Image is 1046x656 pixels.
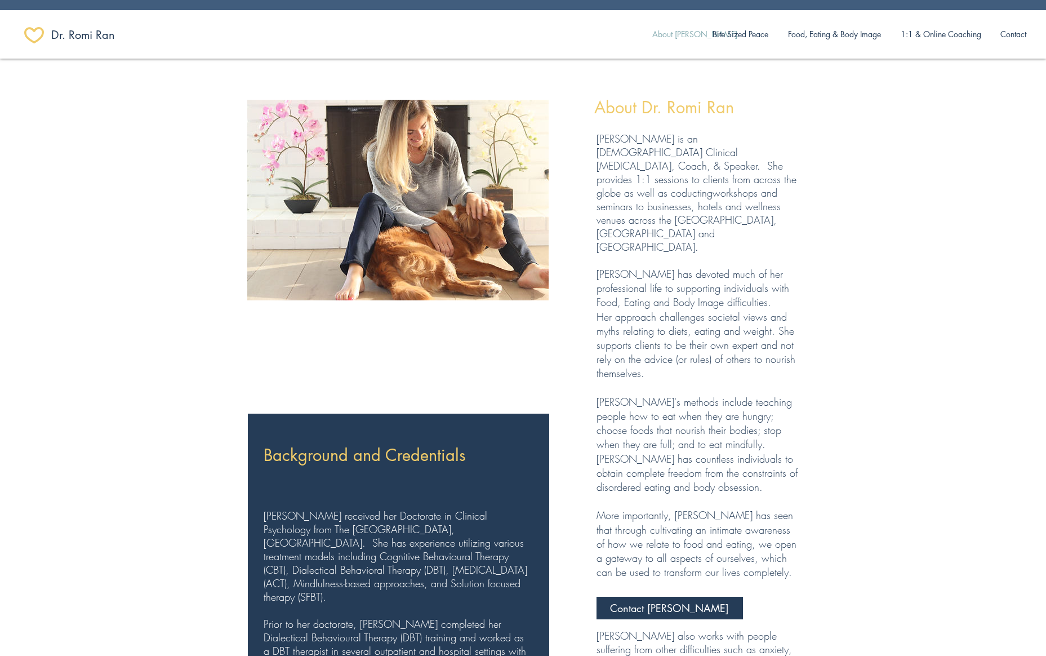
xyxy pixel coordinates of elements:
[778,23,891,46] a: Food, Eating & Body Image
[782,23,887,46] p: Food, Eating & Body Image
[597,267,799,310] p: [PERSON_NAME] has devoted much of her professional life to supporting individuals with Food, Eati...
[597,132,799,254] p: [PERSON_NAME] is an [DEMOGRAPHIC_DATA] Clinical [MEDICAL_DATA], Coach, & Speaker. She provides 1:...
[895,23,987,46] p: 1:1 & Online Coaching
[597,395,799,452] p: [PERSON_NAME]'s methods include teaching people how to eat when they are hungry; choose foods tha...
[644,23,1036,46] nav: Site
[702,23,778,46] a: Bite Sized Peace
[597,186,781,254] span: workshops and seminars to businesses, hotels and wellness venues across the [GEOGRAPHIC_DATA], [G...
[597,508,799,579] p: More importantly, [PERSON_NAME] has seen that through cultivating an intimate awareness of how we...
[647,23,743,46] p: About [PERSON_NAME]
[597,310,799,381] p: Her approach challenges societal views and myths relating to diets, eating and weight. She suppor...
[597,452,799,495] p: ​[PERSON_NAME] has countless individuals to obtain complete freedom from the constraints of disor...
[891,23,991,46] a: 1:1 & Online Coaching
[264,444,466,466] span: Background and Credentials
[51,24,131,46] a: ​Dr. Romi Ran
[707,23,774,46] p: Bite Sized Peace
[644,23,702,46] a: About [PERSON_NAME]
[264,509,527,604] span: [PERSON_NAME] received her Doctorate in Clinical Psychology from The [GEOGRAPHIC_DATA], [GEOGRAPH...
[51,27,115,43] span: ​Dr. Romi Ran
[610,601,729,615] span: Contact [PERSON_NAME]
[247,100,549,300] img: About me page_option2.jpg
[594,96,734,118] span: About Dr. Romi Ran
[991,23,1036,46] a: Contact
[597,597,743,619] a: Contact Romi
[995,23,1032,46] p: Contact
